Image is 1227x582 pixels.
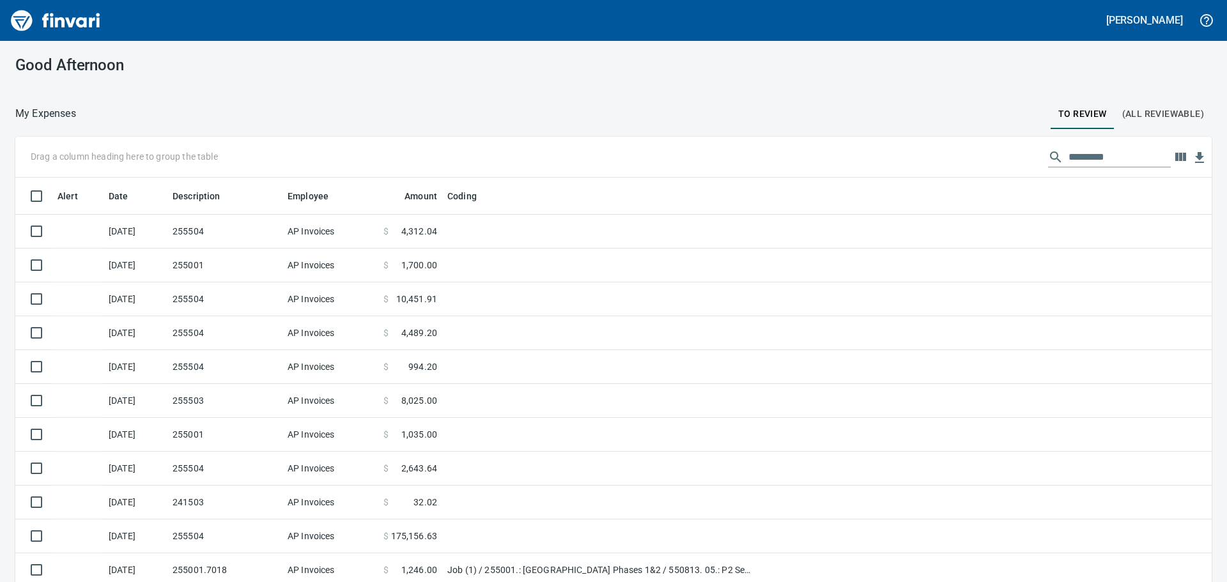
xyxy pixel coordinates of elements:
[104,452,167,486] td: [DATE]
[408,360,437,373] span: 994.20
[282,452,378,486] td: AP Invoices
[104,350,167,384] td: [DATE]
[391,530,438,542] span: 175,156.63
[282,486,378,519] td: AP Invoices
[383,293,389,305] span: $
[383,360,389,373] span: $
[109,188,145,204] span: Date
[104,215,167,249] td: [DATE]
[383,394,389,407] span: $
[15,56,394,74] h3: Good Afternoon
[383,462,389,475] span: $
[383,530,389,542] span: $
[388,188,437,204] span: Amount
[282,215,378,249] td: AP Invoices
[58,188,95,204] span: Alert
[282,384,378,418] td: AP Invoices
[167,519,282,553] td: 255504
[167,215,282,249] td: 255504
[401,428,437,441] span: 1,035.00
[282,519,378,553] td: AP Invoices
[31,150,218,163] p: Drag a column heading here to group the table
[104,519,167,553] td: [DATE]
[15,106,76,121] p: My Expenses
[383,428,389,441] span: $
[447,188,493,204] span: Coding
[447,188,477,204] span: Coding
[1190,148,1209,167] button: Download Table
[401,225,437,238] span: 4,312.04
[383,225,389,238] span: $
[282,282,378,316] td: AP Invoices
[405,188,437,204] span: Amount
[173,188,220,204] span: Description
[173,188,237,204] span: Description
[383,326,389,339] span: $
[104,486,167,519] td: [DATE]
[1058,106,1107,122] span: To Review
[401,326,437,339] span: 4,489.20
[8,5,104,36] img: Finvari
[383,259,389,272] span: $
[167,452,282,486] td: 255504
[104,384,167,418] td: [DATE]
[167,486,282,519] td: 241503
[1106,13,1183,27] h5: [PERSON_NAME]
[282,249,378,282] td: AP Invoices
[15,106,76,121] nav: breadcrumb
[282,418,378,452] td: AP Invoices
[282,316,378,350] td: AP Invoices
[288,188,345,204] span: Employee
[282,350,378,384] td: AP Invoices
[109,188,128,204] span: Date
[288,188,328,204] span: Employee
[167,384,282,418] td: 255503
[167,350,282,384] td: 255504
[383,563,389,576] span: $
[1122,106,1204,122] span: (All Reviewable)
[104,282,167,316] td: [DATE]
[383,496,389,509] span: $
[413,496,437,509] span: 32.02
[104,418,167,452] td: [DATE]
[1171,148,1190,167] button: Choose columns to display
[167,249,282,282] td: 255001
[396,293,437,305] span: 10,451.91
[401,394,437,407] span: 8,025.00
[104,249,167,282] td: [DATE]
[401,462,437,475] span: 2,643.64
[58,188,78,204] span: Alert
[1103,10,1186,30] button: [PERSON_NAME]
[167,282,282,316] td: 255504
[401,259,437,272] span: 1,700.00
[167,316,282,350] td: 255504
[401,563,437,576] span: 1,246.00
[104,316,167,350] td: [DATE]
[167,418,282,452] td: 255001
